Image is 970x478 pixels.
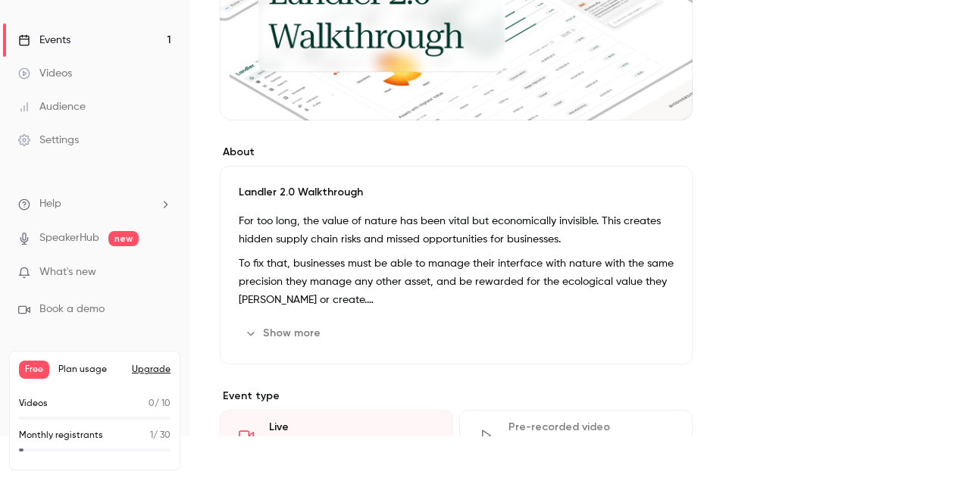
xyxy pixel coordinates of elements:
[239,255,674,309] p: To fix that, businesses must be able to manage their interface with nature with the same precisio...
[220,389,693,404] p: Event type
[18,33,70,48] div: Events
[39,230,99,246] a: SpeakerHub
[18,99,86,114] div: Audience
[149,399,155,408] span: 0
[150,431,153,440] span: 1
[19,397,48,411] p: Videos
[508,420,674,435] div: Pre-recorded video
[19,429,103,442] p: Monthly registrants
[239,185,674,200] p: Landler 2.0 Walkthrough
[108,231,139,246] span: new
[58,364,123,376] span: Plan usage
[18,196,171,212] li: help-dropdown-opener
[18,66,72,81] div: Videos
[19,361,49,379] span: Free
[220,410,453,461] div: LiveGo live at scheduled time
[18,133,79,148] div: Settings
[150,429,171,442] p: / 30
[132,364,171,376] button: Upgrade
[220,145,693,160] label: About
[149,397,171,411] p: / 10
[459,410,693,461] div: Pre-recorded videoStream at scheduled time
[239,212,674,248] p: For too long, the value of nature has been vital but economically invisible. This creates hidden ...
[269,420,434,435] div: Live
[39,264,96,280] span: What's new
[239,321,330,345] button: Show more
[39,301,105,317] span: Book a demo
[39,196,61,212] span: Help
